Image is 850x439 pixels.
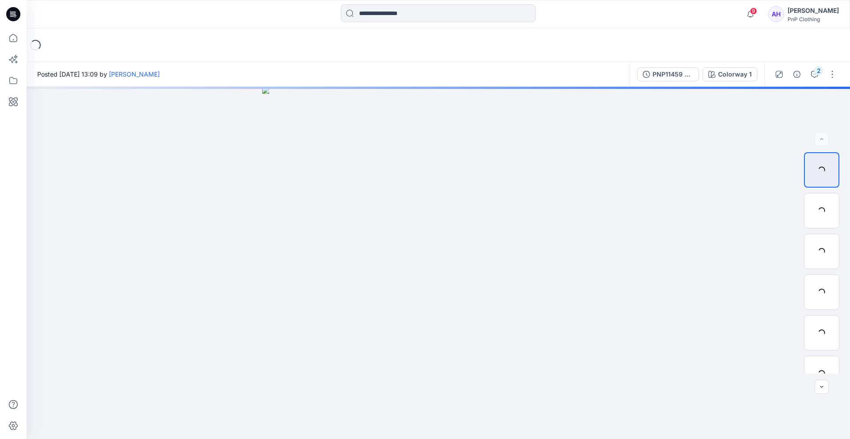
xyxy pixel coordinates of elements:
a: [PERSON_NAME] [109,70,160,78]
span: Posted [DATE] 13:09 by [37,69,160,79]
button: PNP11459 with cuff.dxf PNP GRADE [637,67,699,81]
img: eyJhbGciOiJIUzI1NiIsImtpZCI6IjAiLCJzbHQiOiJzZXMiLCJ0eXAiOiJKV1QifQ.eyJkYXRhIjp7InR5cGUiOiJzdG9yYW... [262,87,614,439]
div: 2 [814,66,823,75]
span: 9 [750,8,757,15]
div: AH [768,6,784,22]
button: 2 [807,67,822,81]
button: Colorway 1 [703,67,757,81]
div: PnP Clothing [788,16,839,23]
div: Colorway 1 [718,69,752,79]
div: PNP11459 with cuff.dxf PNP GRADE [653,69,693,79]
button: Details [790,67,804,81]
div: [PERSON_NAME] [788,5,839,16]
